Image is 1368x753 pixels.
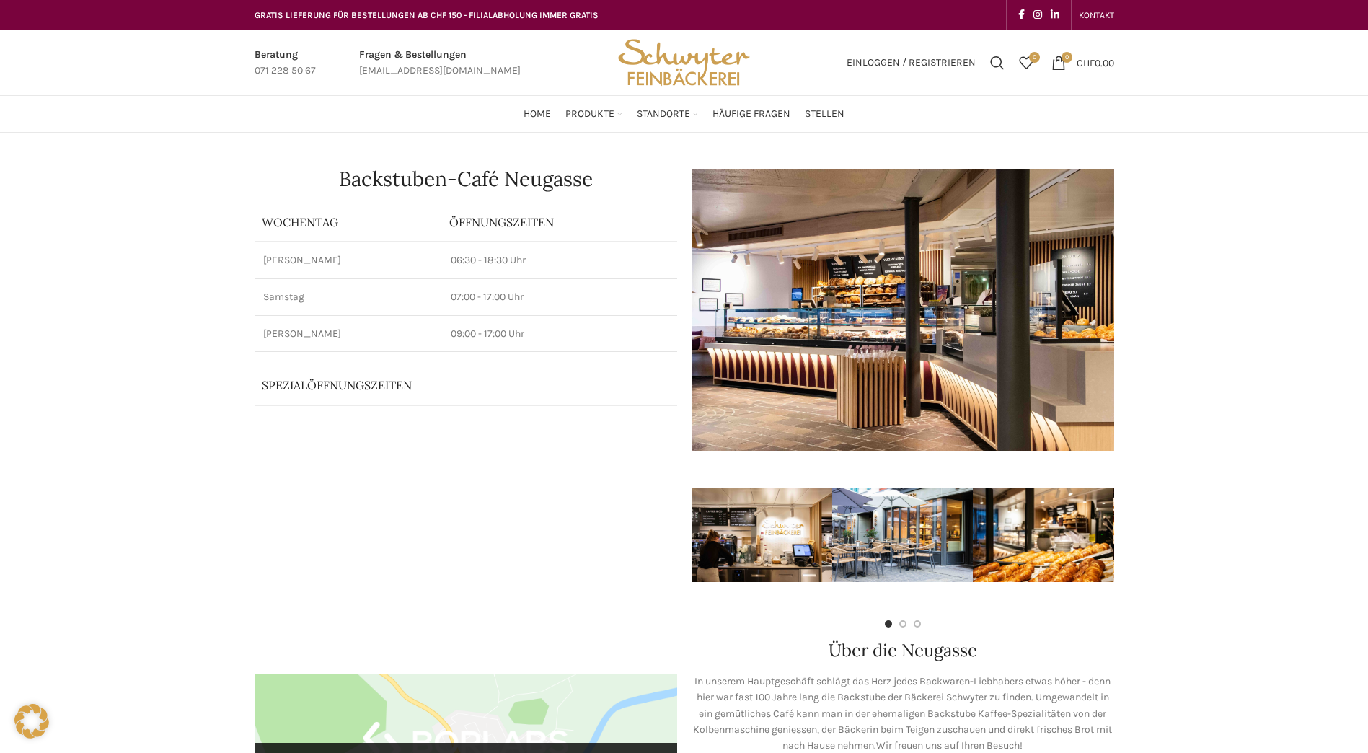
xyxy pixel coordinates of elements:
[263,327,433,341] p: [PERSON_NAME]
[832,488,973,582] img: schwyter-61
[637,107,690,121] span: Standorte
[451,290,668,304] p: 07:00 - 17:00 Uhr
[712,100,790,128] a: Häufige Fragen
[524,107,551,121] span: Home
[263,290,433,304] p: Samstag
[805,107,844,121] span: Stellen
[1079,1,1114,30] a: KONTAKT
[262,214,435,230] p: Wochentag
[451,253,668,268] p: 06:30 - 18:30 Uhr
[1029,52,1040,63] span: 0
[1079,10,1114,20] span: KONTAKT
[263,253,433,268] p: [PERSON_NAME]
[565,100,622,128] a: Produkte
[692,465,832,606] div: 1 / 7
[1012,48,1041,77] div: Meine Wunschliste
[255,47,316,79] a: Infobox link
[524,100,551,128] a: Home
[1077,56,1114,69] bdi: 0.00
[1044,48,1121,77] a: 0 CHF0.00
[1062,52,1072,63] span: 0
[847,58,976,68] span: Einloggen / Registrieren
[1014,5,1029,25] a: Facebook social link
[247,100,1121,128] div: Main navigation
[839,48,983,77] a: Einloggen / Registrieren
[973,465,1113,606] div: 3 / 7
[692,488,832,582] img: schwyter-17
[262,377,630,393] p: Spezialöffnungszeiten
[565,107,614,121] span: Produkte
[1113,488,1254,582] img: schwyter-10
[255,169,677,189] h1: Backstuben-Café Neugasse
[805,100,844,128] a: Stellen
[885,620,892,627] li: Go to slide 1
[1046,5,1064,25] a: Linkedin social link
[255,10,599,20] span: GRATIS LIEFERUNG FÜR BESTELLUNGEN AB CHF 150 - FILIALABHOLUNG IMMER GRATIS
[1072,1,1121,30] div: Secondary navigation
[832,465,973,606] div: 2 / 7
[359,47,521,79] a: Infobox link
[876,739,1023,752] span: Wir freuen uns auf Ihren Besuch!
[983,48,1012,77] a: Suchen
[1077,56,1095,69] span: CHF
[637,100,698,128] a: Standorte
[613,30,754,95] img: Bäckerei Schwyter
[1029,5,1046,25] a: Instagram social link
[1113,465,1254,606] div: 4 / 7
[973,488,1113,582] img: schwyter-12
[692,642,1114,659] h2: Über die Neugasse
[914,620,921,627] li: Go to slide 3
[613,56,754,68] a: Site logo
[449,214,670,230] p: ÖFFNUNGSZEITEN
[451,327,668,341] p: 09:00 - 17:00 Uhr
[712,107,790,121] span: Häufige Fragen
[899,620,906,627] li: Go to slide 2
[1012,48,1041,77] a: 0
